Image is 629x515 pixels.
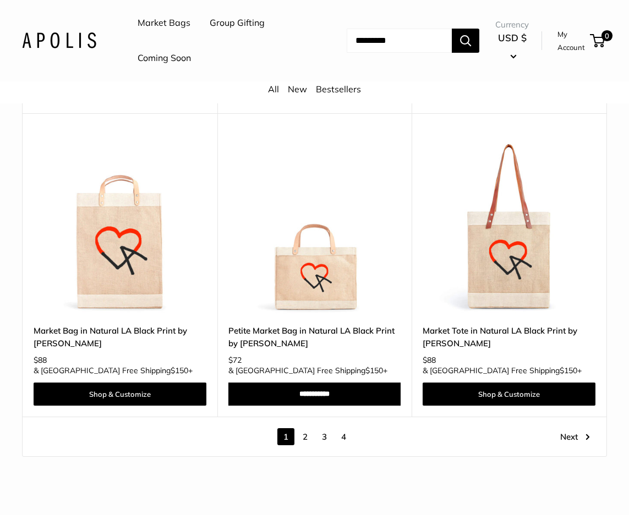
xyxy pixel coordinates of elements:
[316,84,361,95] a: Bestsellers
[34,367,193,374] span: & [GEOGRAPHIC_DATA] Free Shipping +
[277,428,294,445] span: 1
[423,367,582,374] span: & [GEOGRAPHIC_DATA] Free Shipping +
[138,50,191,67] a: Coming Soon
[495,29,529,64] button: USD $
[560,366,577,375] span: $150
[316,428,333,445] a: 3
[228,324,401,350] a: Petite Market Bag in Natural LA Black Print by [PERSON_NAME]
[268,84,279,95] a: All
[495,17,529,32] span: Currency
[288,84,307,95] a: New
[228,141,401,313] a: description_Limited Edition collaboration with Geoff McFetridgedescription_Super soft and durable...
[34,141,206,313] img: description_Limited Edition collaboration with Geoff McFetridge
[138,15,190,31] a: Market Bags
[498,32,527,43] span: USD $
[22,32,96,48] img: Apolis
[34,383,206,406] a: Shop & Customize
[423,141,595,313] a: description_Limited Edition collaboration with Geoff McFetridgedescription_All proceeds support L...
[297,428,314,445] a: 2
[210,15,265,31] a: Group Gifting
[228,141,401,313] img: description_Limited Edition collaboration with Geoff McFetridge
[34,355,47,365] span: $88
[423,355,436,365] span: $88
[34,324,206,350] a: Market Bag in Natural LA Black Print by [PERSON_NAME]
[228,367,387,374] span: & [GEOGRAPHIC_DATA] Free Shipping +
[557,27,586,54] a: My Account
[228,355,242,365] span: $72
[423,383,595,406] a: Shop & Customize
[423,324,595,350] a: Market Tote in Natural LA Black Print by [PERSON_NAME]
[347,29,452,53] input: Search...
[171,366,188,375] span: $150
[591,34,605,47] a: 0
[560,428,590,445] a: Next
[423,141,595,313] img: description_Limited Edition collaboration with Geoff McFetridge
[601,30,612,41] span: 0
[335,428,352,445] a: 4
[365,366,383,375] span: $150
[34,141,206,313] a: description_Limited Edition collaboration with Geoff McFetridgedescription_All proceeds support L...
[452,29,479,53] button: Search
